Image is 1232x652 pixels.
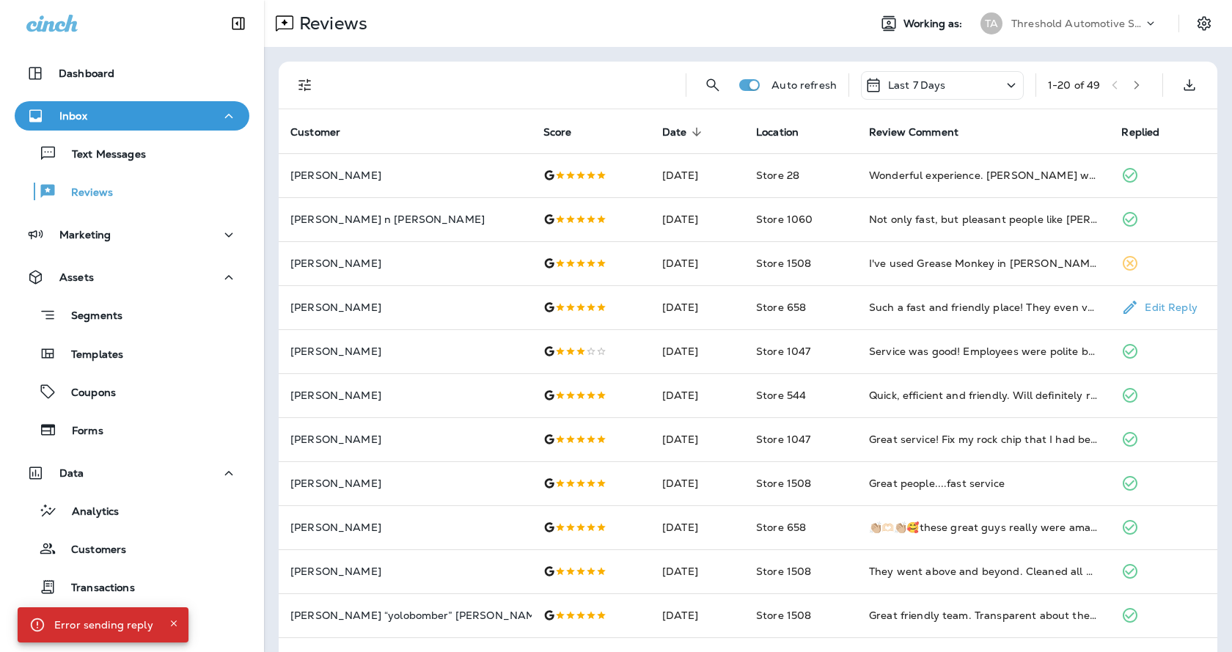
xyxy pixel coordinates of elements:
[293,12,367,34] p: Reviews
[650,329,744,373] td: [DATE]
[59,229,111,241] p: Marketing
[290,389,520,401] p: [PERSON_NAME]
[869,520,1099,535] div: 👏🏼🫶🏻👏🏼🥰these great guys really were amazing gave a peace of mine at my old age😊after other car de...
[59,271,94,283] p: Assets
[290,433,520,445] p: [PERSON_NAME]
[869,212,1099,227] div: Not only fast, but pleasant people like Amber make it an easy and smooth experience.
[56,582,135,596] p: Transactions
[756,609,811,622] span: Store 1508
[756,125,818,139] span: Location
[869,256,1099,271] div: I've used Grease Monkey in Kimberly for my last 2 oil changes. They are so kind and keep you info...
[15,533,249,564] button: Customers
[1011,18,1143,29] p: Threshold Automotive Service dba Grease Monkey
[869,432,1099,447] div: Great service! Fix my rock chip that I had been meaning to call my insurance about.
[650,241,744,285] td: [DATE]
[57,505,119,519] p: Analytics
[650,197,744,241] td: [DATE]
[57,425,103,439] p: Forms
[59,67,114,79] p: Dashboard
[15,299,249,331] button: Segments
[15,376,249,407] button: Coupons
[56,543,126,557] p: Customers
[290,169,520,181] p: [PERSON_NAME]
[56,309,122,324] p: Segments
[56,387,116,400] p: Coupons
[756,213,813,226] span: Store 1060
[15,176,249,207] button: Reviews
[290,345,520,357] p: [PERSON_NAME]
[290,70,320,100] button: Filters
[290,565,520,577] p: [PERSON_NAME]
[15,263,249,292] button: Assets
[15,571,249,602] button: Transactions
[56,348,123,362] p: Templates
[54,612,153,638] div: Error sending reply
[869,608,1099,623] div: Great friendly team. Transparent about the services. Some things are speedy but if you don’t want...
[1139,301,1197,313] p: Edit Reply
[869,388,1099,403] div: Quick, efficient and friendly. Will definitely recommend to others.
[869,564,1099,579] div: They went above and beyond. Cleaned all windows and vacuumed inside my car checked tire pressures...
[543,126,572,139] span: Score
[869,125,978,139] span: Review Comment
[650,505,744,549] td: [DATE]
[15,495,249,526] button: Analytics
[1121,125,1178,139] span: Replied
[290,125,359,139] span: Customer
[15,138,249,169] button: Text Messages
[662,125,706,139] span: Date
[869,344,1099,359] div: Service was good! Employees were polite but $180.00 for an oil change and an air filter on a gas ...
[650,153,744,197] td: [DATE]
[1048,79,1100,91] div: 1 - 20 of 49
[869,300,1099,315] div: Such a fast and friendly place! They even vacuumed my car! And I only got an oil change! I'll def...
[15,59,249,88] button: Dashboard
[290,521,520,533] p: [PERSON_NAME]
[15,458,249,488] button: Data
[650,373,744,417] td: [DATE]
[1191,10,1217,37] button: Settings
[290,477,520,489] p: [PERSON_NAME]
[15,414,249,445] button: Forms
[756,565,811,578] span: Store 1508
[57,148,146,162] p: Text Messages
[290,257,520,269] p: [PERSON_NAME]
[650,285,744,329] td: [DATE]
[756,301,806,314] span: Store 658
[756,477,811,490] span: Store 1508
[756,521,806,534] span: Store 658
[650,593,744,637] td: [DATE]
[1121,126,1159,139] span: Replied
[290,213,520,225] p: [PERSON_NAME] n [PERSON_NAME]
[15,338,249,369] button: Templates
[15,609,249,640] button: Customer Groups
[59,110,87,122] p: Inbox
[771,79,837,91] p: Auto refresh
[869,168,1099,183] div: Wonderful experience. Jared was great.
[165,615,183,632] button: Close
[650,461,744,505] td: [DATE]
[650,417,744,461] td: [DATE]
[56,186,113,200] p: Reviews
[698,70,727,100] button: Search Reviews
[888,79,946,91] p: Last 7 Days
[15,220,249,249] button: Marketing
[1175,70,1204,100] button: Export as CSV
[980,12,1002,34] div: TA
[290,126,340,139] span: Customer
[869,476,1099,491] div: Great people....fast service
[903,18,966,30] span: Working as:
[756,126,799,139] span: Location
[543,125,591,139] span: Score
[290,301,520,313] p: [PERSON_NAME]
[650,549,744,593] td: [DATE]
[756,169,799,182] span: Store 28
[662,126,687,139] span: Date
[290,609,520,621] p: [PERSON_NAME] “yolobomber” [PERSON_NAME]
[869,126,958,139] span: Review Comment
[59,467,84,479] p: Data
[756,389,806,402] span: Store 544
[756,257,811,270] span: Store 1508
[756,433,810,446] span: Store 1047
[15,101,249,131] button: Inbox
[756,345,810,358] span: Store 1047
[218,9,259,38] button: Collapse Sidebar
